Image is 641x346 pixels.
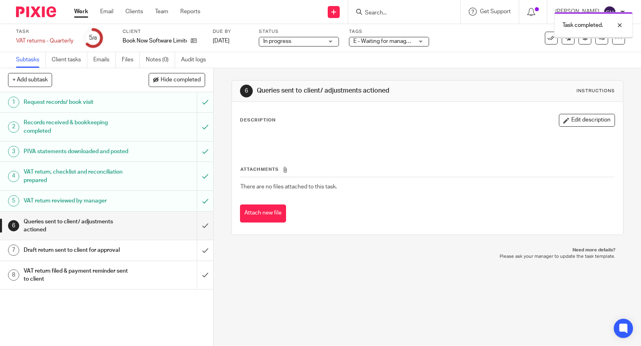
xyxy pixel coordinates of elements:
[123,37,187,45] p: Book Now Software Limited
[180,8,200,16] a: Reports
[181,52,212,68] a: Audit logs
[259,28,339,35] label: Status
[562,21,603,29] p: Task completed.
[93,52,116,68] a: Emails
[125,8,143,16] a: Clients
[74,8,88,16] a: Work
[16,52,46,68] a: Subtasks
[8,121,19,133] div: 2
[24,117,134,137] h1: Records received & bookkeeping completed
[8,146,19,157] div: 3
[161,77,201,83] span: Hide completed
[24,216,134,236] h1: Queries sent to client/ adjustments actioned
[24,146,134,158] h1: PIVA statements downloaded and posted
[8,220,19,231] div: 6
[240,184,337,190] span: There are no files attached to this task.
[93,36,97,40] small: /8
[576,88,615,94] div: Instructions
[8,195,19,206] div: 5
[24,195,134,207] h1: VAT return reviewed by manager
[24,166,134,186] h1: VAT return, checklist and reconciliation prepared
[240,167,279,172] span: Attachments
[257,87,444,95] h1: Queries sent to client/ adjustments actioned
[240,85,253,97] div: 6
[213,38,230,44] span: [DATE]
[89,33,97,42] div: 5
[240,247,615,253] p: Need more details?
[155,8,168,16] a: Team
[8,171,19,182] div: 4
[122,52,140,68] a: Files
[263,38,291,44] span: In progress
[52,52,87,68] a: Client tasks
[8,97,19,108] div: 1
[8,73,52,87] button: + Add subtask
[240,253,615,260] p: Please ask your manager to update the task template.
[213,28,249,35] label: Due by
[240,204,286,223] button: Attach new file
[16,37,73,45] div: VAT returns - Quarterly
[8,245,19,256] div: 7
[16,6,56,17] img: Pixie
[24,244,134,256] h1: Draft return sent to client for approval
[559,114,615,127] button: Edit description
[149,73,205,87] button: Hide completed
[16,28,73,35] label: Task
[240,117,276,123] p: Description
[146,52,175,68] a: Notes (0)
[100,8,113,16] a: Email
[8,269,19,281] div: 8
[24,96,134,108] h1: Request records/ book visit
[603,6,616,18] img: svg%3E
[123,28,203,35] label: Client
[24,265,134,285] h1: VAT return filed & payment reminder sent to client
[353,38,452,44] span: E - Waiting for manager review/approval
